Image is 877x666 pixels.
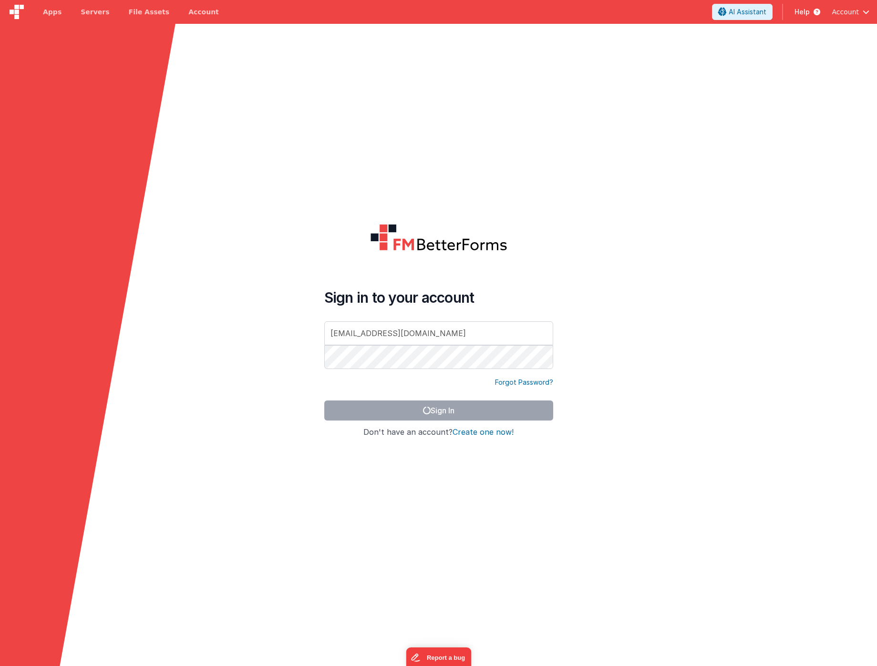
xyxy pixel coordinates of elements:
button: Account [832,7,869,17]
input: Email Address [324,321,553,345]
span: Account [832,7,859,17]
button: Create one now! [453,428,514,437]
h4: Don't have an account? [324,428,553,437]
span: AI Assistant [729,7,766,17]
button: Sign In [324,400,553,420]
a: Forgot Password? [495,378,553,387]
button: AI Assistant [712,4,773,20]
span: Servers [81,7,109,17]
span: Help [794,7,810,17]
span: File Assets [129,7,170,17]
span: Apps [43,7,62,17]
h4: Sign in to your account [324,289,553,306]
